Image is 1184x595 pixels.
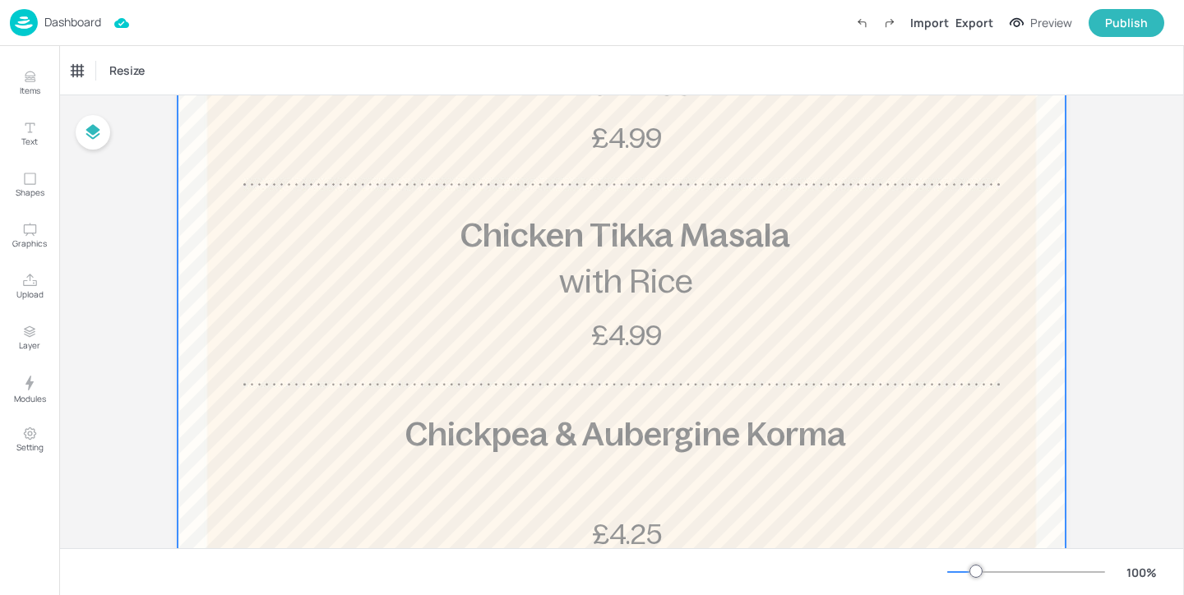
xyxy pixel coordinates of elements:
[876,9,904,37] label: Redo (Ctrl + Y)
[591,320,662,351] span: £4.99
[591,122,662,154] span: £4.99
[405,416,846,452] span: Chickpea & Aubergine Korma
[1030,14,1072,32] div: Preview
[592,519,662,550] span: £4.25
[1122,564,1161,581] div: 100 %
[1089,9,1164,37] button: Publish
[910,14,949,31] div: Import
[460,217,790,253] span: Chicken Tikka Masala
[559,66,693,102] span: with Rice
[848,9,876,37] label: Undo (Ctrl + Z)
[1105,14,1148,32] div: Publish
[955,14,993,31] div: Export
[1000,11,1082,35] button: Preview
[106,62,148,79] span: Resize
[559,263,693,299] span: with Rice
[44,16,101,28] p: Dashboard
[10,9,38,36] img: logo-86c26b7e.jpg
